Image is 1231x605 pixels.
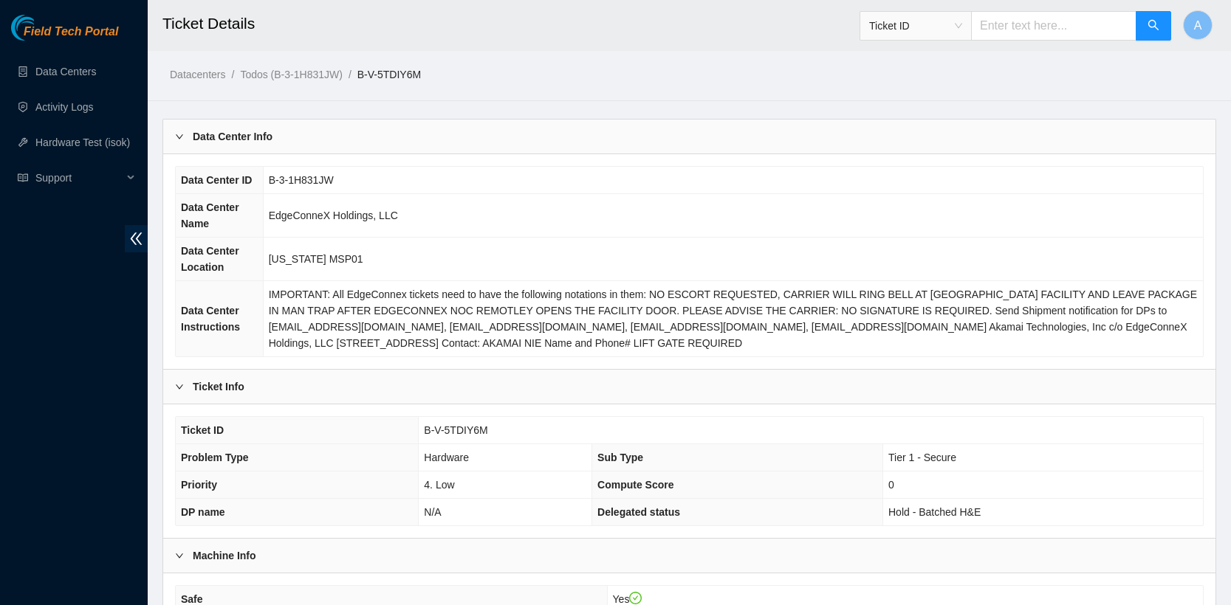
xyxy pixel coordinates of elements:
span: IMPORTANT: All EdgeConnex tickets need to have the following notations in them: NO ESCORT REQUEST... [269,288,1197,349]
b: Data Center Info [193,128,272,145]
span: Hold - Batched H&E [888,506,981,518]
span: Data Center Instructions [181,305,240,333]
span: right [175,551,184,560]
span: Tier 1 - Secure [888,452,956,463]
span: B-V-5TDIY6M [424,424,487,436]
span: right [175,382,184,391]
div: Data Center Info [163,120,1215,153]
span: Yes [613,593,642,605]
span: Compute Score [597,479,673,491]
span: Hardware [424,452,469,463]
span: / [231,69,234,80]
span: EdgeConneX Holdings, LLC [269,210,398,221]
span: 0 [888,479,894,491]
a: Data Centers [35,66,96,77]
span: Support [35,163,123,193]
a: Todos (B-3-1H831JW) [240,69,343,80]
span: B-3-1H831JW [269,174,334,186]
img: Akamai Technologies [11,15,75,41]
span: double-left [125,225,148,252]
span: read [18,173,28,183]
span: Data Center Location [181,245,239,273]
span: Ticket ID [181,424,224,436]
input: Enter text here... [971,11,1136,41]
b: Ticket Info [193,378,244,395]
span: Data Center Name [181,201,239,229]
span: Problem Type [181,452,249,463]
span: [US_STATE] MSP01 [269,253,363,265]
span: 4. Low [424,479,454,491]
span: A [1194,16,1202,35]
b: Machine Info [193,547,256,564]
span: Sub Type [597,452,643,463]
span: search [1148,19,1159,33]
span: N/A [424,506,441,518]
a: Activity Logs [35,101,94,113]
button: A [1183,10,1213,40]
a: Akamai TechnologiesField Tech Portal [11,27,118,46]
a: B-V-5TDIY6M [357,69,421,80]
span: Field Tech Portal [24,25,118,39]
a: Datacenters [170,69,225,80]
span: right [175,132,184,141]
span: Safe [181,593,203,605]
span: / [349,69,352,80]
div: Machine Info [163,539,1215,573]
span: DP name [181,506,225,518]
span: Data Center ID [181,174,252,186]
span: check-circle [629,592,642,605]
button: search [1136,11,1171,41]
a: Hardware Test (isok) [35,136,130,148]
div: Ticket Info [163,370,1215,404]
span: Ticket ID [869,15,962,37]
span: Priority [181,479,217,491]
span: Delegated status [597,506,680,518]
